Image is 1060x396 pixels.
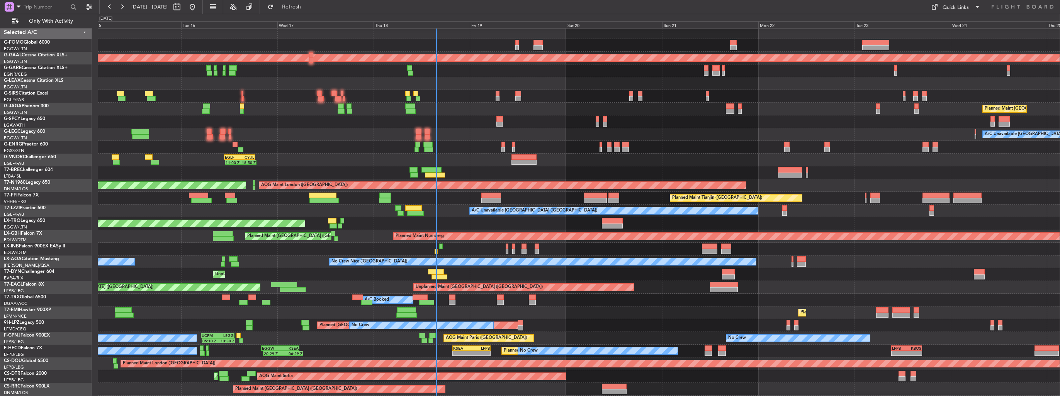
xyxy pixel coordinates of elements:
div: Tue 16 [181,21,277,28]
div: KBOS [907,346,921,350]
div: LFPB [892,346,907,350]
span: G-LEGC [4,129,20,134]
div: - [907,351,921,356]
span: T7-DYN [4,269,21,274]
span: T7-FFI [4,193,17,198]
div: 13:30 Z [218,338,234,343]
a: LX-GBHFalcon 7X [4,231,42,236]
a: EGNR/CEG [4,71,27,77]
span: T7-LZZI [4,206,20,210]
div: Planned Maint Tianjin ([GEOGRAPHIC_DATA]) [672,192,762,204]
div: Sun 21 [662,21,758,28]
span: LX-INB [4,244,19,249]
a: G-SPCYLegacy 650 [4,117,45,121]
span: G-SIRS [4,91,19,96]
div: 11:00 Z [226,160,241,165]
a: G-GAALCessna Citation XLS+ [4,53,68,58]
span: G-FOMO [4,40,24,45]
a: G-LEGCLegacy 600 [4,129,45,134]
a: LX-TROLegacy 650 [4,218,45,223]
div: 06:29 Z [283,351,302,356]
a: LFMN/NCE [4,313,27,319]
a: EDLW/DTM [4,250,27,256]
a: [PERSON_NAME]/QSA [4,262,49,268]
a: DNMM/LOS [4,186,28,192]
a: EGLF/FAB [4,97,24,103]
span: T7-BRE [4,168,20,172]
a: EGLF/FAB [4,161,24,166]
button: Refresh [264,1,310,13]
div: Tue 23 [854,21,951,28]
div: AOG Maint Sofia [259,371,293,382]
a: LFPB/LBG [4,364,24,370]
div: Wed 17 [277,21,374,28]
span: G-JAGA [4,104,22,108]
a: T7-EAGLFalcon 8X [4,282,44,287]
span: Only With Activity [20,19,82,24]
a: G-SIRSCitation Excel [4,91,48,96]
a: CS-DTRFalcon 2000 [4,371,47,376]
div: Unplanned Maint [GEOGRAPHIC_DATA] ([GEOGRAPHIC_DATA]) [416,281,543,293]
span: G-VNOR [4,155,23,159]
div: [DATE] [99,15,112,22]
a: T7-N1960Legacy 650 [4,180,50,185]
a: LFPB/LBG [4,288,24,294]
a: F-HECDFalcon 7X [4,346,42,350]
a: F-GPNJFalcon 900EX [4,333,50,338]
div: A/C Unavailable [GEOGRAPHIC_DATA] ([GEOGRAPHIC_DATA]) [472,205,597,217]
a: EGGW/LTN [4,224,27,230]
a: DNMM/LOS [4,390,28,396]
span: G-ENRG [4,142,22,147]
a: T7-EMIHawker 900XP [4,308,51,312]
div: 18:50 Z [241,160,256,165]
span: [DATE] - [DATE] [131,3,168,10]
div: Sat 20 [566,21,662,28]
a: T7-LZZIPraetor 600 [4,206,46,210]
input: Trip Number [24,1,68,13]
a: LX-AOACitation Mustang [4,257,59,261]
div: 20:29 Z [264,351,283,356]
a: G-GARECessna Citation XLS+ [4,66,68,70]
div: Quick Links [943,4,969,12]
div: EGLF [225,155,240,159]
a: G-VNORChallenger 650 [4,155,56,159]
span: CS-DTR [4,371,20,376]
div: Mon 15 [85,21,181,28]
a: G-ENRGPraetor 600 [4,142,48,147]
a: LGAV/ATH [4,122,25,128]
a: T7-BREChallenger 604 [4,168,53,172]
div: EGGW [262,346,280,350]
div: CYUL [240,155,254,159]
div: 05:10 Z [202,338,218,343]
div: LSGG [217,333,233,338]
div: KSEA [280,346,299,350]
a: EGGW/LTN [4,46,27,52]
div: Thu 18 [374,21,470,28]
button: Quick Links [927,1,984,13]
div: Planned Maint Sofia [216,371,256,382]
a: G-LEAXCessna Citation XLS [4,78,63,83]
a: LX-INBFalcon 900EX EASy II [4,244,65,249]
a: EDLW/DTM [4,237,27,243]
span: F-HECD [4,346,21,350]
span: Refresh [275,4,308,10]
span: LX-GBH [4,231,21,236]
a: LFPB/LBG [4,352,24,357]
span: T7-N1960 [4,180,25,185]
div: LFPB [472,346,490,350]
a: G-JAGAPhenom 300 [4,104,49,108]
div: AOG Maint London ([GEOGRAPHIC_DATA]) [261,179,348,191]
a: LFPB/LBG [4,339,24,345]
a: LFPB/LBG [4,377,24,383]
a: 9H-LPZLegacy 500 [4,320,44,325]
div: Fri 19 [470,21,566,28]
a: LFMD/CEQ [4,326,26,332]
div: Planned Maint [GEOGRAPHIC_DATA] ([GEOGRAPHIC_DATA]) [247,230,369,242]
span: F-GPNJ [4,333,20,338]
a: EGGW/LTN [4,110,27,115]
div: Planned Maint [US_STATE] ([GEOGRAPHIC_DATA]) [54,281,153,293]
div: No Crew Nice ([GEOGRAPHIC_DATA]) [331,256,407,267]
div: - [472,351,490,356]
a: CS-RRCFalcon 900LX [4,384,49,389]
a: LTBA/ISL [4,173,21,179]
